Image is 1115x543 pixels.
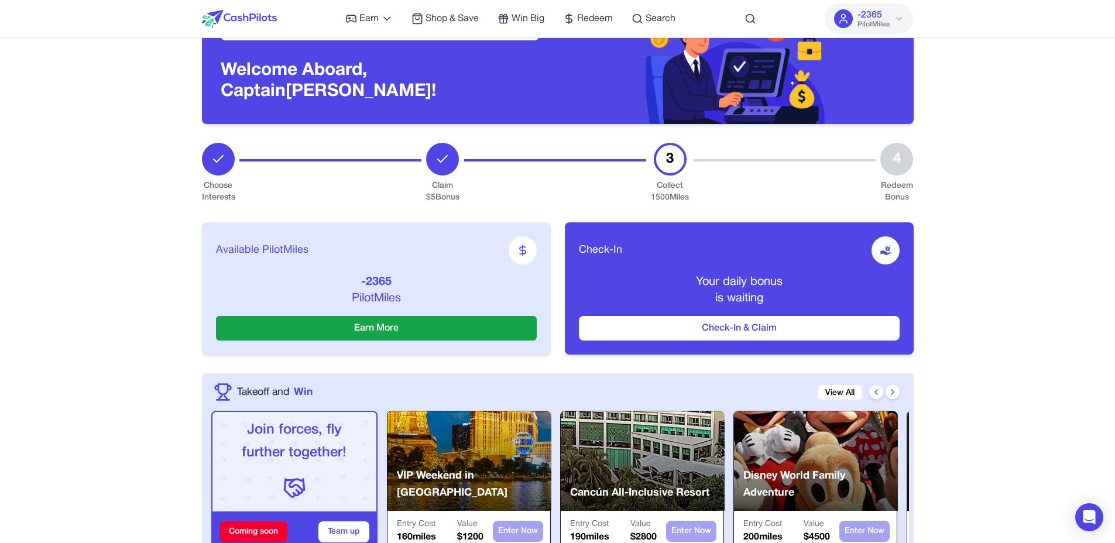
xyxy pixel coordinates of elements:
span: Search [646,12,675,26]
p: Entry Cost [743,518,783,530]
div: 3 [654,143,687,176]
span: Shop & Save [426,12,479,26]
a: Earn [345,12,393,26]
div: Open Intercom Messenger [1075,503,1103,531]
div: Collect 1500 Miles [651,180,689,204]
div: Coming soon [219,521,287,542]
a: Redeem [563,12,613,26]
div: Choose Interests [202,180,235,204]
span: Takeoff and [237,384,289,400]
p: VIP Weekend in [GEOGRAPHIC_DATA] [397,468,551,502]
button: Check-In & Claim [579,316,900,341]
span: Check-In [579,242,622,259]
p: Cancún All-Inclusive Resort [570,484,709,501]
span: Available PilotMiles [216,242,308,259]
a: Win Big [498,12,544,26]
div: Redeem Bonus [880,180,913,204]
span: Win [294,384,313,400]
img: CashPilots Logo [202,10,277,28]
p: Join forces, fly further together! [222,419,367,465]
span: -2365 [857,8,882,22]
span: Earn [359,12,379,26]
p: Your daily bonus [579,274,900,290]
p: Disney World Family Adventure [743,468,898,502]
p: Value [457,518,483,530]
div: 4 [880,143,913,176]
button: Team up [318,521,369,542]
button: Enter Now [666,521,716,542]
button: Enter Now [839,521,890,542]
span: Redeem [577,12,613,26]
a: View All [818,385,862,400]
a: Search [632,12,675,26]
a: Shop & Save [411,12,479,26]
p: Entry Cost [570,518,609,530]
span: is waiting [715,293,763,304]
p: -2365 [216,274,537,290]
button: -2365PilotMiles [825,4,913,34]
img: receive-dollar [880,245,891,256]
span: PilotMiles [857,20,890,29]
p: Entry Cost [397,518,436,530]
a: Takeoff andWin [237,384,313,400]
button: Enter Now [493,521,543,542]
p: PilotMiles [216,290,537,307]
h3: Welcome Aboard, Captain [PERSON_NAME]! [221,60,539,102]
span: Win Big [512,12,544,26]
div: Claim $ 5 Bonus [426,180,459,204]
p: Value [804,518,830,530]
p: Value [630,518,657,530]
button: Earn More [216,316,537,341]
